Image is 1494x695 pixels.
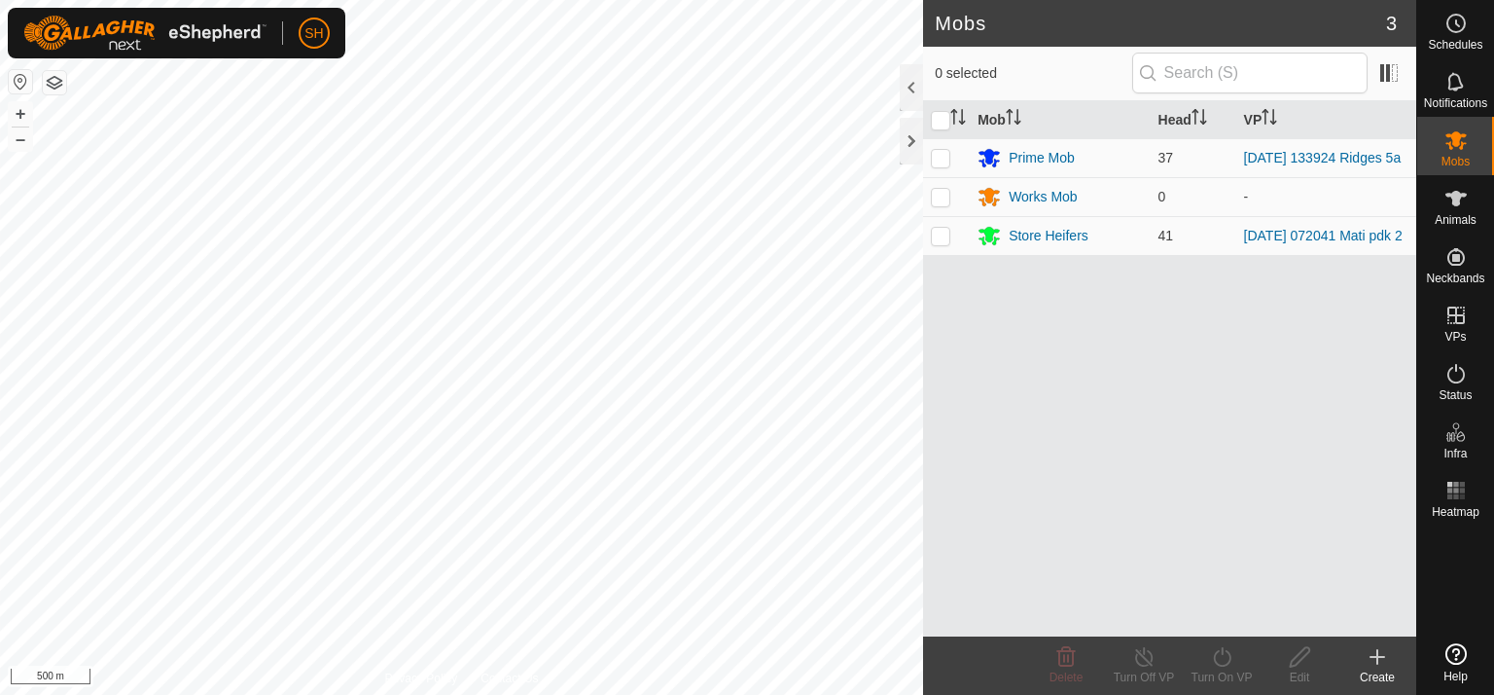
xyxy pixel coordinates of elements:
[1424,97,1487,109] span: Notifications
[9,102,32,126] button: +
[1261,669,1338,686] div: Edit
[9,70,32,93] button: Reset Map
[1105,669,1183,686] div: Turn Off VP
[1432,506,1479,518] span: Heatmap
[970,101,1150,139] th: Mob
[1443,448,1467,459] span: Infra
[1443,671,1468,682] span: Help
[1262,112,1277,128] p-sorticon: Activate to sort
[1192,112,1207,128] p-sorticon: Activate to sort
[1244,228,1403,243] a: [DATE] 072041 Mati pdk 2
[1009,148,1075,168] div: Prime Mob
[1386,9,1397,38] span: 3
[1428,39,1482,51] span: Schedules
[1244,150,1402,165] a: [DATE] 133924 Ridges 5a
[1158,228,1174,243] span: 41
[1132,53,1368,93] input: Search (S)
[1441,156,1470,167] span: Mobs
[1236,177,1416,216] td: -
[935,12,1386,35] h2: Mobs
[1439,389,1472,401] span: Status
[1444,331,1466,343] span: VPs
[1338,669,1416,686] div: Create
[1417,636,1494,690] a: Help
[1426,273,1484,284] span: Neckbands
[1009,187,1078,207] div: Works Mob
[385,670,458,687] a: Privacy Policy
[935,63,1131,84] span: 0 selected
[23,16,267,51] img: Gallagher Logo
[950,112,966,128] p-sorticon: Activate to sort
[304,23,323,44] span: SH
[1049,671,1084,684] span: Delete
[1435,214,1476,226] span: Animals
[1158,150,1174,165] span: 37
[1006,112,1021,128] p-sorticon: Activate to sort
[9,128,32,151] button: –
[1183,669,1261,686] div: Turn On VP
[43,71,66,94] button: Map Layers
[480,670,538,687] a: Contact Us
[1009,226,1088,246] div: Store Heifers
[1151,101,1236,139] th: Head
[1158,189,1166,204] span: 0
[1236,101,1416,139] th: VP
